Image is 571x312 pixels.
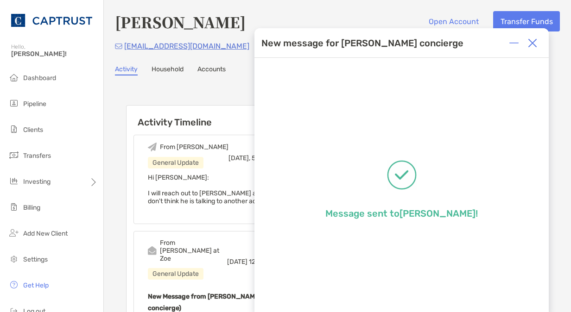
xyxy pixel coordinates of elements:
[387,160,417,190] img: Message successfully sent
[23,74,56,82] span: Dashboard
[23,204,40,212] span: Billing
[8,124,19,135] img: clients icon
[421,11,486,31] button: Open Account
[148,246,157,255] img: Event icon
[148,143,157,151] img: Event icon
[23,152,51,160] span: Transfers
[23,178,51,186] span: Investing
[228,154,250,162] span: [DATE],
[249,258,286,266] span: 12:33 PM MD
[252,154,286,162] span: 5:26 PM MD
[115,11,246,32] h4: [PERSON_NAME]
[493,11,560,31] button: Transfer Funds
[8,98,19,109] img: pipeline icon
[8,227,19,238] img: add_new_client icon
[325,208,478,219] p: Message sent to [PERSON_NAME] !
[23,230,68,237] span: Add New Client
[115,65,138,75] a: Activity
[261,37,463,49] div: New message for [PERSON_NAME] concierge
[8,175,19,187] img: investing icon
[8,150,19,161] img: transfers icon
[528,38,537,48] img: Close
[124,40,249,52] p: [EMAIL_ADDRESS][DOMAIN_NAME]
[127,106,345,128] h6: Activity Timeline
[148,157,203,168] div: General Update
[115,44,122,49] img: Email Icon
[509,38,519,48] img: Expand or collapse
[148,174,319,205] span: Hi [PERSON_NAME]: I will reach out to [PERSON_NAME] and keep you posted. I don't think he is talk...
[8,72,19,83] img: dashboard icon
[23,281,49,289] span: Get Help
[8,201,19,212] img: billing icon
[8,253,19,264] img: settings icon
[8,279,19,290] img: get-help icon
[11,4,92,37] img: CAPTRUST Logo
[160,239,227,262] div: From [PERSON_NAME] at Zoe
[11,50,98,58] span: [PERSON_NAME]!
[148,268,203,280] div: General Update
[23,256,48,263] span: Settings
[160,143,228,151] div: From [PERSON_NAME]
[23,100,46,108] span: Pipeline
[197,65,226,75] a: Accounts
[148,293,319,312] b: New Message from [PERSON_NAME] ([PERSON_NAME] concierge)
[152,65,184,75] a: Household
[227,258,247,266] span: [DATE]
[23,126,43,134] span: Clients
